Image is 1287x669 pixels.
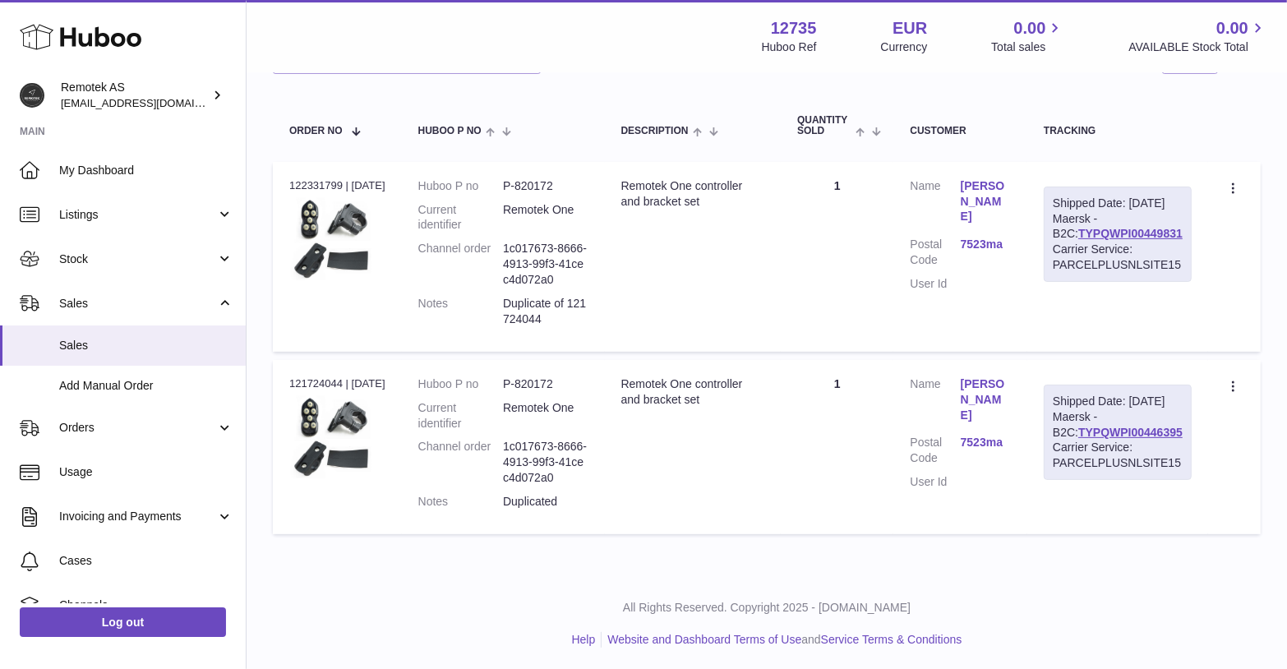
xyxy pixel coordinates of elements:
[59,509,216,524] span: Invoicing and Payments
[59,207,216,223] span: Listings
[1128,39,1267,55] span: AVAILABLE Stock Total
[602,632,962,648] li: and
[260,600,1274,616] p: All Rights Reserved. Copyright 2025 - [DOMAIN_NAME]
[289,396,371,478] img: 127351693993591.jpg
[61,80,209,111] div: Remotek AS
[59,163,233,178] span: My Dashboard
[961,178,1011,225] a: [PERSON_NAME]
[20,83,44,108] img: dag@remotek.no
[289,198,371,280] img: 127351693993591.jpg
[781,162,893,352] td: 1
[59,296,216,311] span: Sales
[910,276,960,292] dt: User Id
[1078,227,1183,240] a: TYPQWPI00449831
[910,178,960,229] dt: Name
[503,178,588,194] dd: P-820172
[797,115,851,136] span: Quantity Sold
[503,400,588,431] dd: Remotek One
[1216,17,1248,39] span: 0.00
[821,633,962,646] a: Service Terms & Conditions
[607,633,801,646] a: Website and Dashboard Terms of Use
[910,435,960,466] dt: Postal Code
[418,376,503,392] dt: Huboo P no
[1128,17,1267,55] a: 0.00 AVAILABLE Stock Total
[1053,394,1183,409] div: Shipped Date: [DATE]
[991,39,1064,55] span: Total sales
[881,39,928,55] div: Currency
[503,296,588,327] p: Duplicate of 121724044
[289,376,385,391] div: 121724044 | [DATE]
[1014,17,1046,39] span: 0.00
[910,126,1011,136] div: Customer
[961,237,1011,252] a: 7523ma
[572,633,596,646] a: Help
[1053,440,1183,471] div: Carrier Service: PARCELPLUSNLSITE15
[289,178,385,193] div: 122331799 | [DATE]
[59,597,233,613] span: Channels
[418,439,503,486] dt: Channel order
[59,464,233,480] span: Usage
[910,237,960,268] dt: Postal Code
[61,96,242,109] span: [EMAIL_ADDRESS][DOMAIN_NAME]
[621,376,765,408] div: Remotek One controller and bracket set
[910,474,960,490] dt: User Id
[59,553,233,569] span: Cases
[289,126,343,136] span: Order No
[910,376,960,427] dt: Name
[621,126,689,136] span: Description
[503,439,588,486] dd: 1c017673-8666-4913-99f3-41cec4d072a0
[762,39,817,55] div: Huboo Ref
[961,435,1011,450] a: 7523ma
[418,241,503,288] dt: Channel order
[961,376,1011,423] a: [PERSON_NAME]
[1053,196,1183,211] div: Shipped Date: [DATE]
[503,494,588,510] p: Duplicated
[1044,385,1192,480] div: Maersk - B2C:
[59,338,233,353] span: Sales
[991,17,1064,55] a: 0.00 Total sales
[418,494,503,510] dt: Notes
[418,178,503,194] dt: Huboo P no
[621,178,765,210] div: Remotek One controller and bracket set
[59,378,233,394] span: Add Manual Order
[1044,187,1192,282] div: Maersk - B2C:
[418,202,503,233] dt: Current identifier
[893,17,927,39] strong: EUR
[418,126,482,136] span: Huboo P no
[59,251,216,267] span: Stock
[503,376,588,392] dd: P-820172
[418,400,503,431] dt: Current identifier
[20,607,226,637] a: Log out
[1044,126,1192,136] div: Tracking
[59,420,216,436] span: Orders
[503,241,588,288] dd: 1c017673-8666-4913-99f3-41cec4d072a0
[781,360,893,534] td: 1
[418,296,503,327] dt: Notes
[1078,426,1183,439] a: TYPQWPI00446395
[1053,242,1183,273] div: Carrier Service: PARCELPLUSNLSITE15
[771,17,817,39] strong: 12735
[503,202,588,233] dd: Remotek One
